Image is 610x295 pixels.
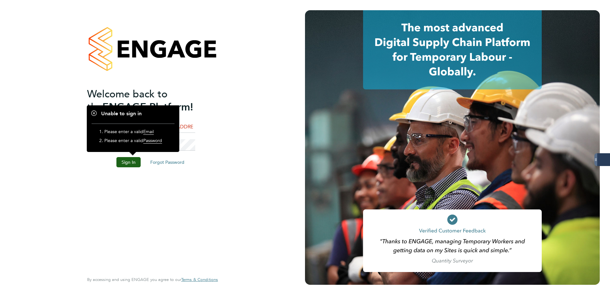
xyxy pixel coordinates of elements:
[143,138,162,144] span: Password
[145,157,190,167] button: Forgot Password
[181,277,218,282] a: Terms & Conditions
[87,87,212,114] h2: ENGAGE Platform!
[104,129,168,138] li: Please enter a valid
[87,88,167,113] span: Welcome back to the
[87,277,218,282] span: By accessing and using ENGAGE you agree to our
[143,129,154,135] span: Email
[116,157,141,167] button: Sign In
[104,138,168,147] li: Please enter a valid
[92,110,175,117] h1: Unable to sign in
